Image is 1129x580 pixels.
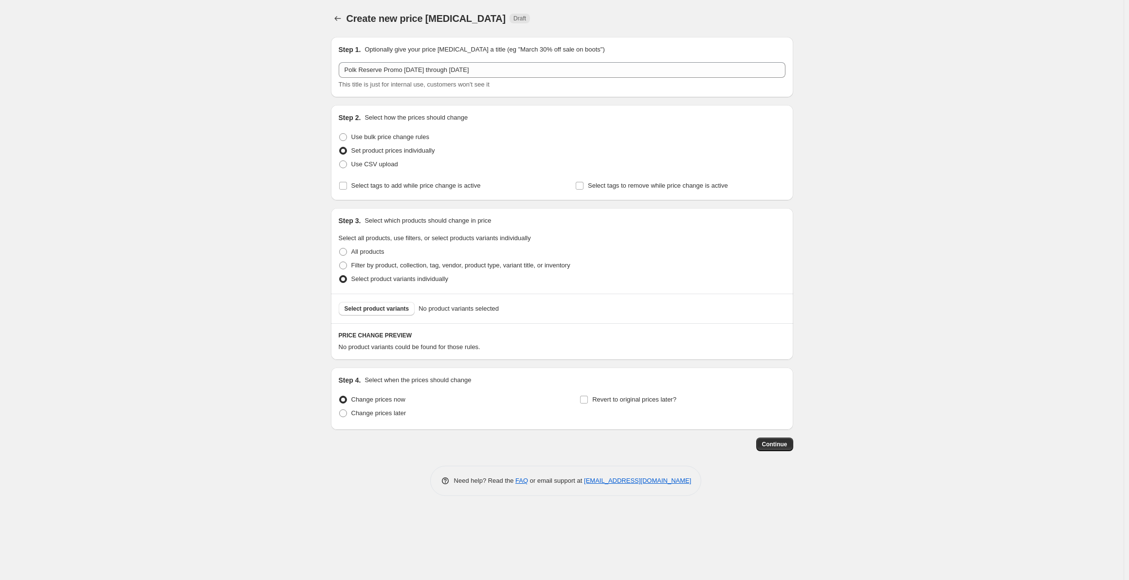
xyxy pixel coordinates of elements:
[351,182,481,189] span: Select tags to add while price change is active
[364,216,491,226] p: Select which products should change in price
[351,262,570,269] span: Filter by product, collection, tag, vendor, product type, variant title, or inventory
[339,332,785,339] h6: PRICE CHANGE PREVIEW
[346,13,506,24] span: Create new price [MEDICAL_DATA]
[528,477,584,484] span: or email support at
[339,375,361,385] h2: Step 4.
[756,438,793,451] button: Continue
[364,113,468,123] p: Select how the prices should change
[454,477,516,484] span: Need help? Read the
[339,234,531,242] span: Select all products, use filters, or select products variants individually
[339,81,490,88] span: This title is just for internal use, customers won't see it
[331,12,345,25] button: Price change jobs
[592,396,676,403] span: Revert to original prices later?
[584,477,691,484] a: [EMAIL_ADDRESS][DOMAIN_NAME]
[419,304,499,314] span: No product variants selected
[351,275,448,282] span: Select product variants individually
[339,62,785,78] input: 30% off holiday sale
[364,375,471,385] p: Select when the prices should change
[339,216,361,226] h2: Step 3.
[351,396,405,403] span: Change prices now
[351,147,435,154] span: Set product prices individually
[339,343,480,351] span: No product variants could be found for those rules.
[351,409,406,417] span: Change prices later
[364,45,604,54] p: Optionally give your price [MEDICAL_DATA] a title (eg "March 30% off sale on boots")
[339,302,415,316] button: Select product variants
[515,477,528,484] a: FAQ
[345,305,409,313] span: Select product variants
[351,248,384,255] span: All products
[762,440,787,448] span: Continue
[339,113,361,123] h2: Step 2.
[351,160,398,168] span: Use CSV upload
[588,182,728,189] span: Select tags to remove while price change is active
[339,45,361,54] h2: Step 1.
[351,133,429,141] span: Use bulk price change rules
[513,15,526,22] span: Draft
